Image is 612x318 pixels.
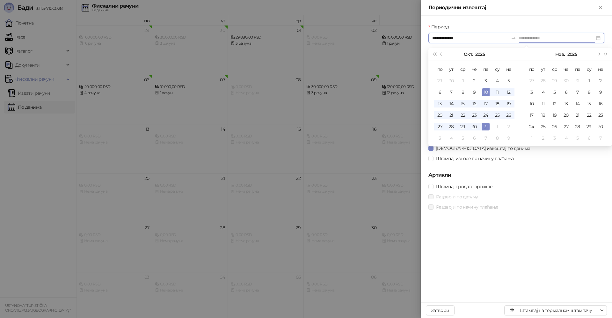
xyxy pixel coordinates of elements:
[493,88,501,96] div: 11
[492,132,503,144] td: 2025-11-08
[572,121,583,132] td: 2025-11-28
[549,132,560,144] td: 2025-12-03
[469,86,480,98] td: 2025-10-09
[526,109,537,121] td: 2025-11-17
[446,86,457,98] td: 2025-10-07
[597,111,604,119] div: 23
[595,109,606,121] td: 2025-11-23
[505,123,513,130] div: 2
[457,75,469,86] td: 2025-10-01
[469,75,480,86] td: 2025-10-02
[526,86,537,98] td: 2025-11-03
[436,100,444,107] div: 13
[551,100,558,107] div: 12
[446,98,457,109] td: 2025-10-14
[457,132,469,144] td: 2025-11-05
[457,86,469,98] td: 2025-10-08
[448,134,455,142] div: 4
[602,48,609,61] button: Следећа година (Control + right)
[434,63,446,75] th: по
[539,100,547,107] div: 11
[482,111,490,119] div: 24
[426,305,455,315] button: Затвори
[585,111,593,119] div: 22
[551,111,558,119] div: 19
[595,132,606,144] td: 2025-12-07
[459,77,467,85] div: 1
[503,98,514,109] td: 2025-10-19
[597,88,604,96] div: 9
[505,88,513,96] div: 12
[457,109,469,121] td: 2025-10-22
[549,86,560,98] td: 2025-11-05
[464,48,472,61] button: Изабери месец
[475,48,485,61] button: Изабери годину
[572,86,583,98] td: 2025-11-07
[551,134,558,142] div: 3
[503,75,514,86] td: 2025-10-05
[539,111,547,119] div: 18
[574,134,581,142] div: 5
[562,123,570,130] div: 27
[503,63,514,75] th: не
[537,63,549,75] th: ут
[539,134,547,142] div: 2
[448,111,455,119] div: 21
[562,77,570,85] div: 30
[595,86,606,98] td: 2025-11-09
[572,75,583,86] td: 2025-10-31
[433,183,495,190] span: Штампај продате артикле
[448,123,455,130] div: 28
[469,63,480,75] th: че
[469,98,480,109] td: 2025-10-16
[539,77,547,85] div: 28
[459,123,467,130] div: 29
[459,100,467,107] div: 15
[583,75,595,86] td: 2025-11-01
[436,123,444,130] div: 27
[526,98,537,109] td: 2025-11-10
[480,63,492,75] th: пе
[595,48,602,61] button: Следећи месец (PageDown)
[595,63,606,75] th: не
[560,121,572,132] td: 2025-11-27
[585,88,593,96] div: 8
[503,109,514,121] td: 2025-10-26
[549,121,560,132] td: 2025-11-26
[457,98,469,109] td: 2025-10-15
[551,77,558,85] div: 29
[572,98,583,109] td: 2025-11-14
[526,63,537,75] th: по
[505,134,513,142] div: 9
[503,86,514,98] td: 2025-10-12
[492,121,503,132] td: 2025-11-01
[572,109,583,121] td: 2025-11-21
[583,109,595,121] td: 2025-11-22
[526,121,537,132] td: 2025-11-24
[503,132,514,144] td: 2025-11-09
[492,75,503,86] td: 2025-10-04
[469,132,480,144] td: 2025-11-06
[597,123,604,130] div: 30
[433,203,501,211] span: Раздвоји по начину плаћања
[448,77,455,85] div: 30
[555,48,565,61] button: Изабери месец
[504,305,597,315] button: Штампај на термалном штампачу
[562,111,570,119] div: 20
[428,23,453,30] label: Период
[457,121,469,132] td: 2025-10-29
[446,75,457,86] td: 2025-09-30
[433,155,516,162] span: Штампај износе по начину плаћања
[567,48,577,61] button: Изабери годину
[492,109,503,121] td: 2025-10-25
[574,77,581,85] div: 31
[549,109,560,121] td: 2025-11-19
[526,75,537,86] td: 2025-10-27
[470,77,478,85] div: 2
[470,100,478,107] div: 16
[511,35,516,41] span: to
[433,145,533,152] span: [DEMOGRAPHIC_DATA] извештај по данима
[434,75,446,86] td: 2025-09-29
[438,48,445,61] button: Претходни месец (PageUp)
[457,63,469,75] th: ср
